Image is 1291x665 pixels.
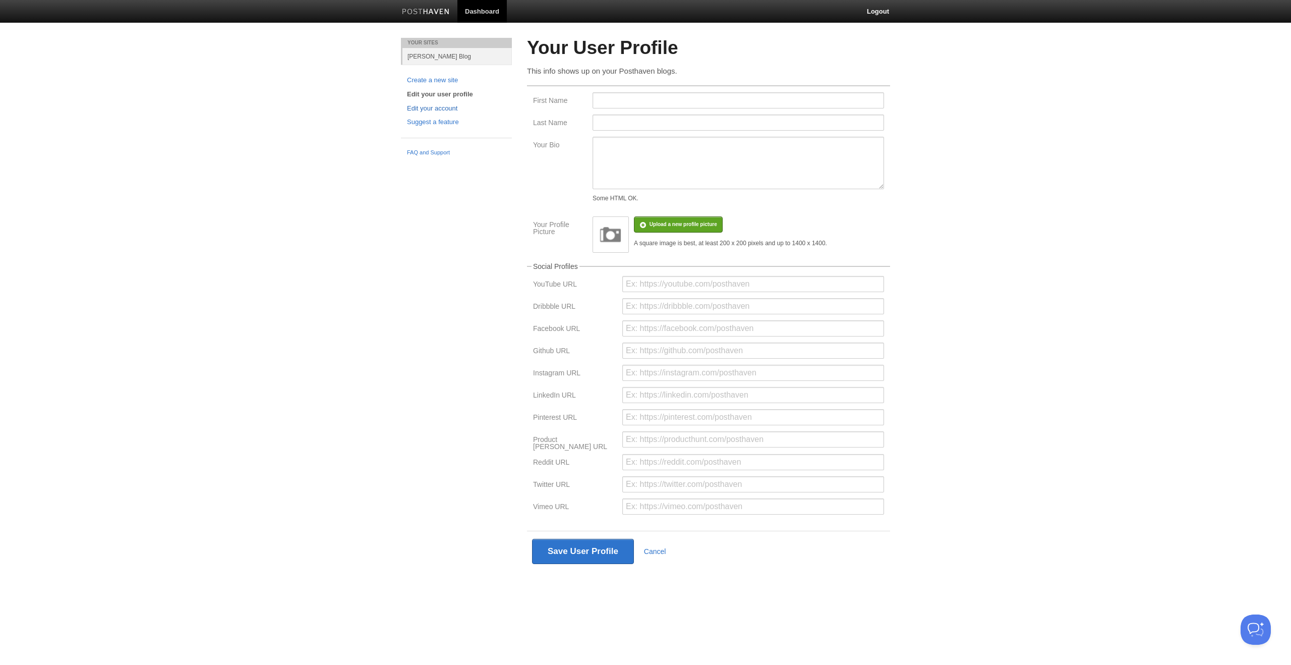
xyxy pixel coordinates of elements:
legend: Social Profiles [532,263,579,270]
p: This info shows up on your Posthaven blogs. [527,66,890,76]
label: Vimeo URL [533,503,616,513]
label: Last Name [533,119,586,129]
label: Pinterest URL [533,414,616,423]
a: FAQ and Support [407,148,506,157]
button: Save User Profile [532,539,634,564]
input: Ex: https://dribbble.com/posthaven [622,298,884,314]
label: Your Bio [533,141,586,151]
input: Ex: https://twitter.com/posthaven [622,476,884,492]
a: Edit your account [407,103,506,114]
label: Github URL [533,347,616,357]
div: A square image is best, at least 200 x 200 pixels and up to 1400 x 1400. [634,240,827,246]
li: Your Sites [401,38,512,48]
label: Product [PERSON_NAME] URL [533,436,616,453]
input: Ex: https://github.com/posthaven [622,343,884,359]
input: Ex: https://facebook.com/posthaven [622,320,884,337]
label: Instagram URL [533,369,616,379]
label: LinkedIn URL [533,392,616,401]
input: Ex: https://producthunt.com/posthaven [622,431,884,448]
img: Posthaven-bar [402,9,450,16]
label: Reddit URL [533,459,616,468]
input: Ex: https://instagram.com/posthaven [622,365,884,381]
input: Ex: https://pinterest.com/posthaven [622,409,884,425]
a: [PERSON_NAME] Blog [402,48,512,65]
h2: Your User Profile [527,38,890,59]
label: Twitter URL [533,481,616,490]
label: Facebook URL [533,325,616,335]
label: Your Profile Picture [533,221,586,238]
input: Ex: https://vimeo.com/posthaven [622,498,884,515]
span: Upload a new profile picture [650,221,717,227]
div: Some HTML OK. [593,195,884,201]
input: Ex: https://reddit.com/posthaven [622,454,884,470]
iframe: Help Scout Beacon - Open [1241,615,1271,645]
label: Dribbble URL [533,303,616,312]
label: YouTube URL [533,281,616,290]
input: Ex: https://youtube.com/posthaven [622,276,884,292]
input: Ex: https://linkedin.com/posthaven [622,387,884,403]
a: Create a new site [407,75,506,86]
img: image.png [596,219,626,250]
a: Edit your user profile [407,89,506,100]
a: Suggest a feature [407,117,506,128]
label: First Name [533,97,586,106]
a: Cancel [644,547,666,556]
